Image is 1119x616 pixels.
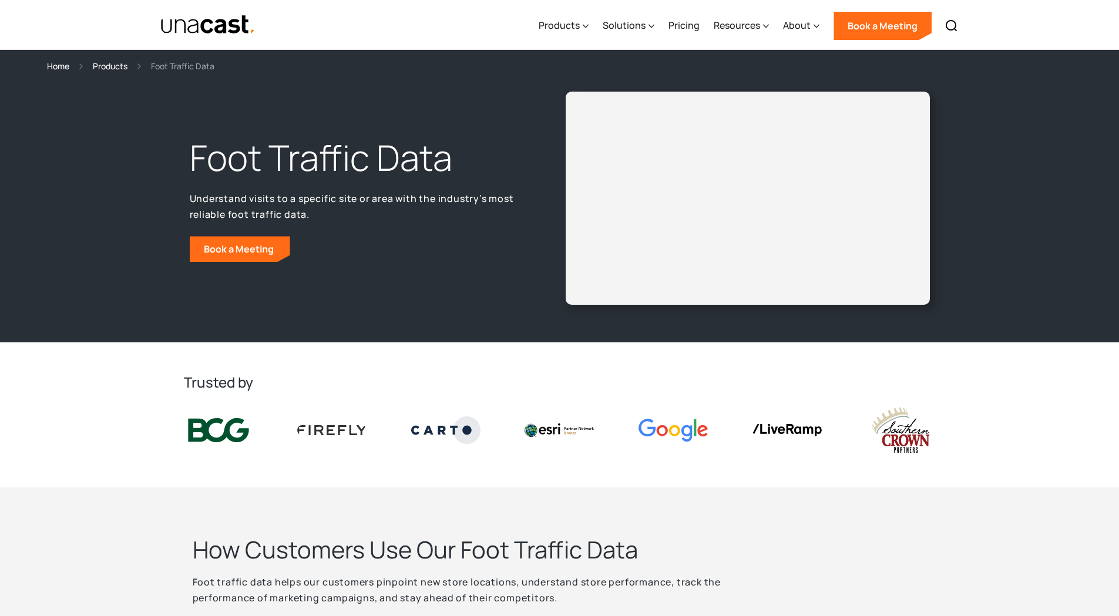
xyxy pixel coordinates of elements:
img: Google logo [639,419,708,442]
img: southern crown logo [866,406,935,455]
a: Book a Meeting [834,12,932,40]
div: Foot Traffic Data [151,59,214,73]
div: Solutions [603,2,654,50]
img: liveramp logo [752,424,822,436]
h2: How Customers Use Our Foot Traffic Data [193,534,780,565]
a: Home [47,59,69,73]
h2: Trusted by [184,373,936,392]
img: Carto logo [411,416,480,443]
img: Firefly Advertising logo [297,425,367,435]
img: Esri logo [525,423,594,436]
a: Products [93,59,127,73]
img: Search icon [945,19,959,33]
div: Resources [714,18,760,32]
img: Unacast text logo [160,15,256,35]
img: BCG logo [184,416,253,445]
a: Book a Meeting [190,236,290,262]
div: About [783,18,811,32]
div: About [783,2,819,50]
div: Products [539,18,580,32]
a: home [160,15,256,35]
div: Products [539,2,589,50]
p: Understand visits to a specific site or area with the industry’s most reliable foot traffic data. [190,191,522,222]
div: Resources [714,2,769,50]
iframe: Unacast - European Vaccines v2 [575,101,920,295]
div: Solutions [603,18,646,32]
h1: Foot Traffic Data [190,134,522,181]
a: Pricing [668,2,700,50]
